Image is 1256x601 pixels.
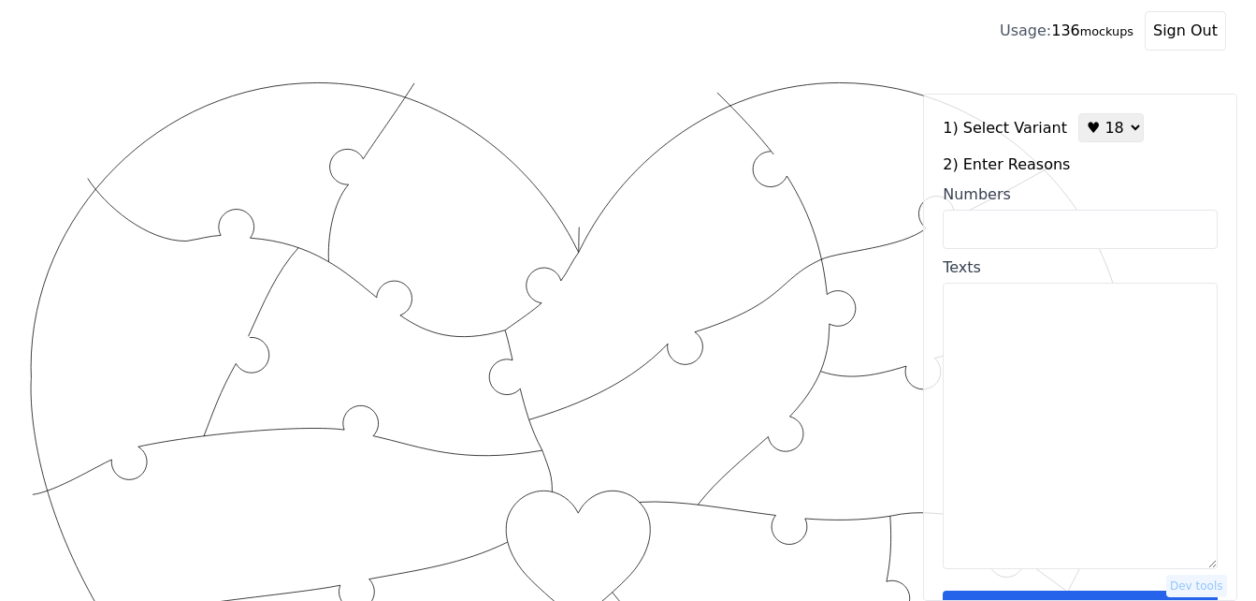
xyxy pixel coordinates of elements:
[943,210,1218,249] input: Numbers
[1000,22,1051,39] span: Usage:
[943,154,1218,176] label: 2) Enter Reasons
[1166,575,1227,597] button: Dev tools
[1145,11,1226,51] button: Sign Out
[1000,20,1133,42] div: 136
[943,117,1067,139] label: 1) Select Variant
[1080,24,1133,38] small: mockups
[943,283,1218,569] textarea: Texts
[943,257,1218,279] div: Texts
[943,183,1218,206] div: Numbers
